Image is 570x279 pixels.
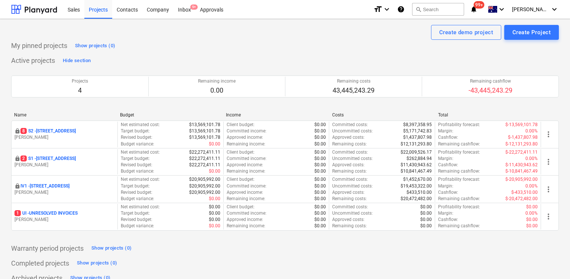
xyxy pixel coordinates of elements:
span: more_vert [544,212,553,221]
p: Remaining costs : [332,141,367,147]
p: $0.00 [314,176,326,183]
div: This project is confidential [14,183,20,189]
p: Cashflow : [438,217,458,223]
i: notifications [470,5,477,14]
p: Committed income : [227,210,266,217]
i: Knowledge base [397,5,405,14]
p: $10,841,467.49 [401,168,432,174]
p: [PERSON_NAME] [14,217,114,223]
p: $0.00 [526,204,538,210]
div: Costs [332,112,432,118]
p: Remaining income [198,78,236,84]
p: Approved income : [227,162,263,168]
p: 43,445,243.29 [333,86,375,95]
p: $-20,905,992.00 [505,176,538,183]
p: Net estimated cost : [121,204,160,210]
p: $0.00 [420,204,432,210]
div: Income [226,112,326,118]
p: $-20,472,482.00 [505,196,538,202]
div: Show projects (0) [91,244,132,253]
p: S1 - [STREET_ADDRESS] [20,155,76,162]
p: Uncommitted costs : [332,155,373,162]
p: UI - UNRESOLVED INVOICES [14,210,78,217]
p: Projects [72,78,88,84]
p: $0.00 [526,223,538,229]
div: Hide section [63,57,91,65]
p: $0.00 [314,141,326,147]
p: $13,569,101.78 [189,128,220,134]
p: Cashflow : [438,162,458,168]
p: 0.00% [525,210,538,217]
p: $22,272,411.11 [189,149,220,155]
p: Remaining cashflow : [438,223,480,229]
button: Show projects (0) [73,40,117,52]
p: $-12,131,293.80 [505,141,538,147]
p: $-1,437,807.98 [508,134,538,141]
div: Total [438,112,538,118]
p: Approved income : [227,217,263,223]
div: Budget [120,112,220,118]
p: $0.00 [420,210,432,217]
p: Committed income : [227,155,266,162]
i: keyboard_arrow_down [550,5,559,14]
p: Client budget : [227,149,255,155]
span: locked [14,128,20,134]
p: Budget variance : [121,141,154,147]
p: Approved costs : [332,189,365,196]
p: Cashflow : [438,189,458,196]
p: $0.00 [209,210,220,217]
p: $-22,272,411.11 [505,149,538,155]
p: $22,272,411.11 [189,155,220,162]
p: $20,905,992.00 [189,189,220,196]
p: $0.00 [209,223,220,229]
p: Remaining cashflow : [438,168,480,174]
p: $22,272,411.11 [189,162,220,168]
p: IV1 - [STREET_ADDRESS] [20,183,69,189]
p: 0.00% [525,183,538,189]
p: Approved costs : [332,134,365,141]
div: Name [14,112,114,118]
p: Revised budget : [121,189,152,196]
p: Profitability forecast : [438,149,480,155]
p: Uncommitted costs : [332,183,373,189]
iframe: Chat Widget [533,243,570,279]
div: This project is confidential [14,155,20,162]
span: locked [14,183,20,189]
button: Search [412,3,464,16]
p: [PERSON_NAME] [14,189,114,196]
p: $22,009,526.17 [401,149,432,155]
p: 0.00 [198,86,236,95]
p: Margin : [438,210,453,217]
p: $0.00 [314,149,326,155]
p: S2 - [STREET_ADDRESS] [20,128,76,134]
p: Remaining costs [333,78,375,84]
p: Margin : [438,155,453,162]
p: $0.00 [314,196,326,202]
p: Completed projects [11,259,69,268]
p: Committed income : [227,183,266,189]
p: Margin : [438,128,453,134]
p: $0.00 [314,134,326,141]
p: Uncommitted costs : [332,128,373,134]
p: [PERSON_NAME] [14,162,114,168]
span: more_vert [544,130,553,139]
span: search [415,6,421,12]
p: Committed income : [227,128,266,134]
p: $0.00 [209,168,220,174]
p: $19,453,322.00 [401,183,432,189]
p: Budget variance : [121,196,154,202]
p: $0.00 [526,217,538,223]
span: 9+ [190,4,198,10]
p: Net estimated cost : [121,176,160,183]
p: $20,905,992.00 [189,183,220,189]
p: Client budget : [227,204,255,210]
i: keyboard_arrow_down [497,5,506,14]
p: $1,452,670.00 [403,176,432,183]
p: $433,510.00 [407,189,432,196]
p: Revised budget : [121,217,152,223]
p: $0.00 [314,122,326,128]
p: Committed costs : [332,176,368,183]
div: This project is confidential [14,128,20,134]
p: Target budget : [121,183,150,189]
p: Target budget : [121,128,150,134]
